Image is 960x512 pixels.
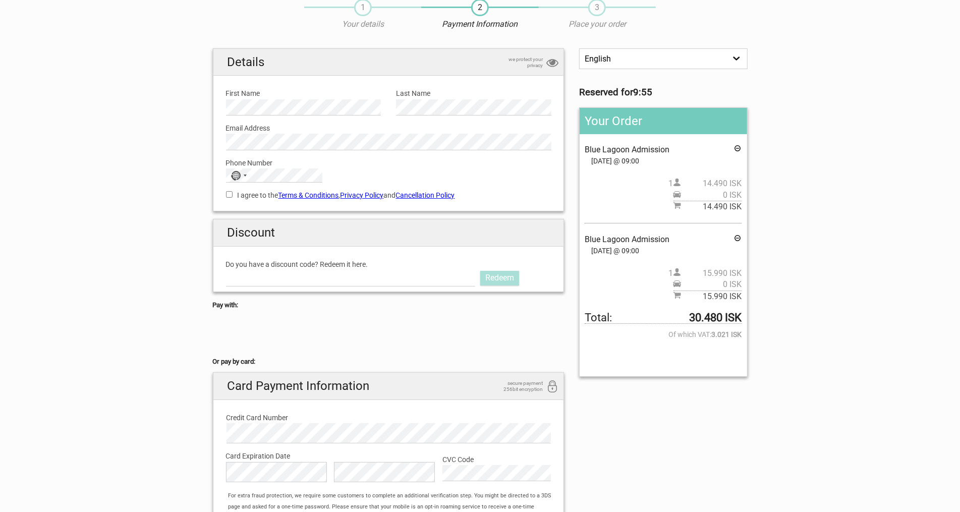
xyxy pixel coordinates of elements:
[226,259,551,270] label: Do you have a discount code? Redeem it here.
[14,18,114,26] p: We're away right now. Please check back later!
[492,380,543,392] span: secure payment 256bit encryption
[682,190,742,201] span: 0 ISK
[633,87,652,98] strong: 9:55
[682,178,742,189] span: 14.490 ISK
[682,279,742,290] span: 0 ISK
[580,108,747,134] h2: Your Order
[579,87,747,98] h3: Reserved for
[116,16,128,28] button: Open LiveChat chat widget
[585,145,669,154] span: Blue Lagoon Admission
[213,219,564,246] h2: Discount
[539,19,656,30] p: Place your order
[690,312,742,323] strong: 30.480 ISK
[546,380,558,394] i: 256bit encryption
[669,268,742,279] span: 1 person(s)
[226,157,551,168] label: Phone Number
[226,88,381,99] label: First Name
[278,191,339,199] a: Terms & Conditions
[226,190,551,201] label: I agree to the , and
[585,245,742,256] span: [DATE] @ 09:00
[585,235,669,244] span: Blue Lagoon Admission
[213,356,564,367] h5: Or pay by card:
[673,201,742,212] span: Subtotal
[304,19,421,30] p: Your details
[673,291,742,302] span: Subtotal
[585,312,742,324] span: Total to be paid
[585,329,742,340] span: Of which VAT:
[585,155,742,166] span: [DATE] @ 09:00
[682,268,742,279] span: 15.990 ISK
[213,49,564,76] h2: Details
[213,373,564,400] h2: Card Payment Information
[226,123,551,134] label: Email Address
[396,88,551,99] label: Last Name
[396,191,455,199] a: Cancellation Policy
[341,191,384,199] a: Privacy Policy
[669,178,742,189] span: 1 person(s)
[213,323,304,344] iframe: Secure payment button frame
[421,19,538,30] p: Payment Information
[227,169,252,182] button: Selected country
[227,412,551,423] label: Credit Card Number
[492,56,543,69] span: we protect your privacy
[480,271,519,285] a: Redeem
[682,201,742,212] span: 14.490 ISK
[682,291,742,302] span: 15.990 ISK
[673,279,742,290] span: Pickup price
[213,300,564,311] h5: Pay with:
[673,190,742,201] span: Pickup price
[442,454,551,465] label: CVC Code
[226,450,551,462] label: Card Expiration Date
[712,329,742,340] strong: 3.021 ISK
[546,56,558,70] i: privacy protection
